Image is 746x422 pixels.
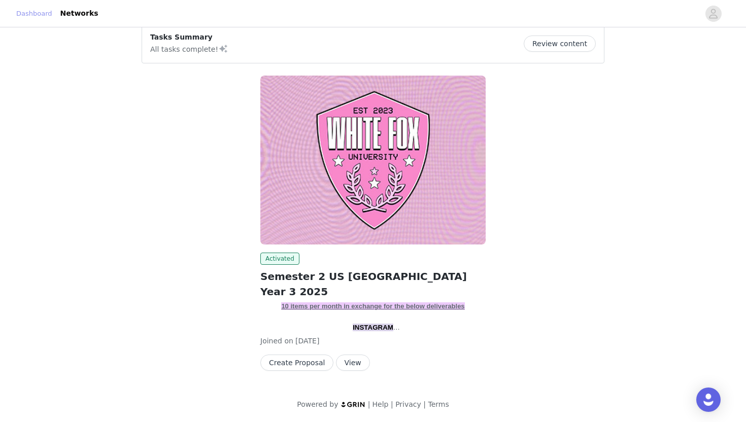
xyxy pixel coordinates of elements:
h2: Semester 2 US [GEOGRAPHIC_DATA] Year 3 2025 [260,269,486,299]
div: Open Intercom Messenger [696,388,721,412]
span: Joined on [260,337,293,345]
a: Networks [54,2,105,25]
span: Powered by [297,400,338,408]
a: Dashboard [16,9,52,19]
button: Create Proposal [260,355,333,371]
a: Help [372,400,389,408]
span: INSTAGRAM [353,324,393,331]
span: [DATE] [295,337,319,345]
a: Terms [428,400,449,408]
span: | [391,400,393,408]
span: | [423,400,426,408]
button: Review content [524,36,596,52]
p: All tasks complete! [150,43,228,55]
a: Privacy [395,400,421,408]
img: White Fox Boutique AUS [260,76,486,244]
a: View [336,359,370,367]
strong: 10 items per month in exchange for the below deliverables [281,302,464,310]
button: View [336,355,370,371]
span: Activated [260,253,299,265]
p: Tasks Summary [150,32,228,43]
span: | [368,400,370,408]
img: logo [341,401,366,408]
div: avatar [708,6,718,22]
